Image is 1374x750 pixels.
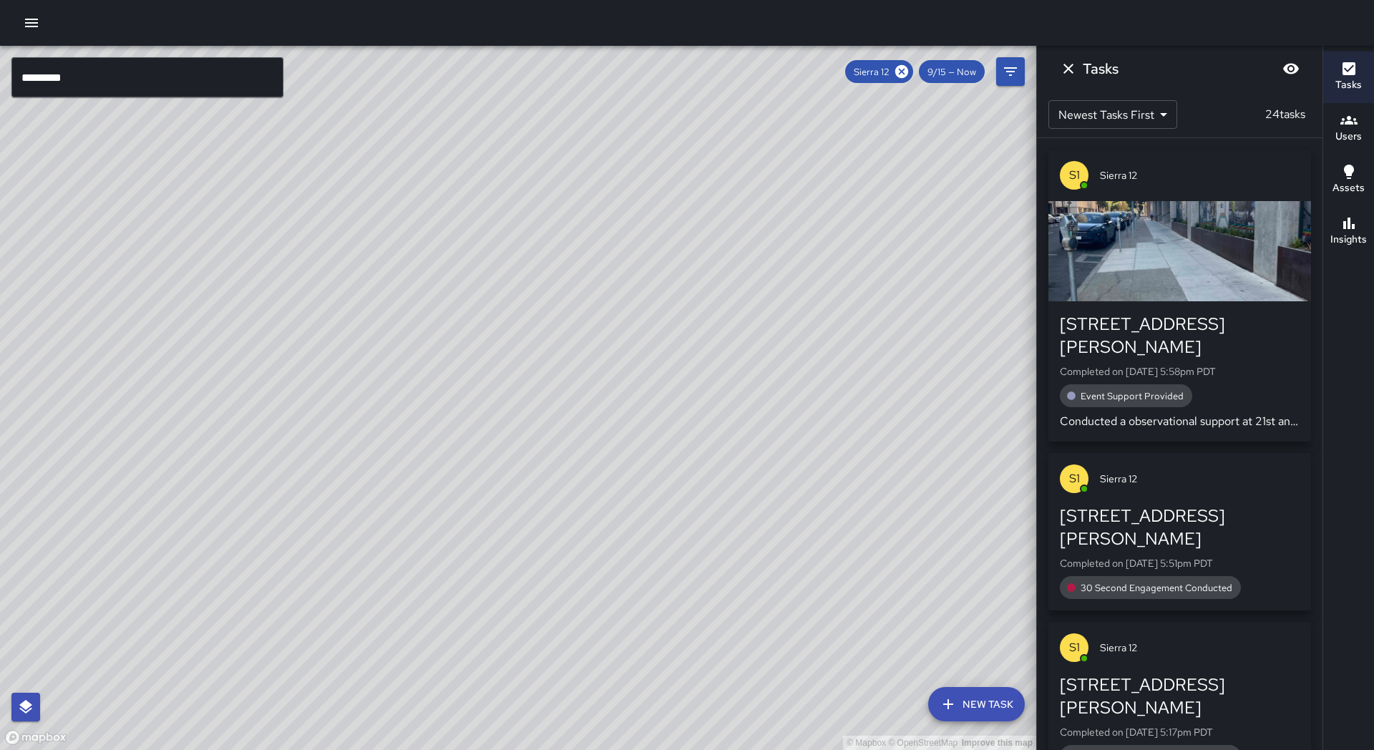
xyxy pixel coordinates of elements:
[1330,232,1367,248] h6: Insights
[1060,673,1300,719] div: [STREET_ADDRESS][PERSON_NAME]
[919,66,985,78] span: 9/15 — Now
[1072,390,1192,402] span: Event Support Provided
[1323,103,1374,155] button: Users
[1323,206,1374,258] button: Insights
[1323,155,1374,206] button: Assets
[1100,168,1300,182] span: Sierra 12
[1335,129,1362,145] h6: Users
[1323,52,1374,103] button: Tasks
[1069,470,1080,487] p: S1
[1069,639,1080,656] p: S1
[1054,54,1083,83] button: Dismiss
[1072,582,1241,594] span: 30 Second Engagement Conducted
[1083,57,1119,80] h6: Tasks
[1060,556,1300,570] p: Completed on [DATE] 5:51pm PDT
[928,687,1025,721] button: New Task
[1060,505,1300,550] div: [STREET_ADDRESS][PERSON_NAME]
[1277,54,1305,83] button: Blur
[1332,180,1365,196] h6: Assets
[1048,100,1177,129] div: Newest Tasks First
[1069,167,1080,184] p: S1
[1060,313,1300,359] div: [STREET_ADDRESS][PERSON_NAME]
[845,66,898,78] span: Sierra 12
[1060,725,1300,739] p: Completed on [DATE] 5:17pm PDT
[1060,364,1300,379] p: Completed on [DATE] 5:58pm PDT
[1259,106,1311,123] p: 24 tasks
[996,57,1025,86] button: Filters
[845,60,913,83] div: Sierra 12
[1048,453,1311,610] button: S1Sierra 12[STREET_ADDRESS][PERSON_NAME]Completed on [DATE] 5:51pm PDT30 Second Engagement Conducted
[1100,641,1300,655] span: Sierra 12
[1335,77,1362,93] h6: Tasks
[1060,413,1300,430] p: Conducted a observational support at 21st and [PERSON_NAME] code 4
[1100,472,1300,486] span: Sierra 12
[1048,150,1311,442] button: S1Sierra 12[STREET_ADDRESS][PERSON_NAME]Completed on [DATE] 5:58pm PDTEvent Support ProvidedCondu...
